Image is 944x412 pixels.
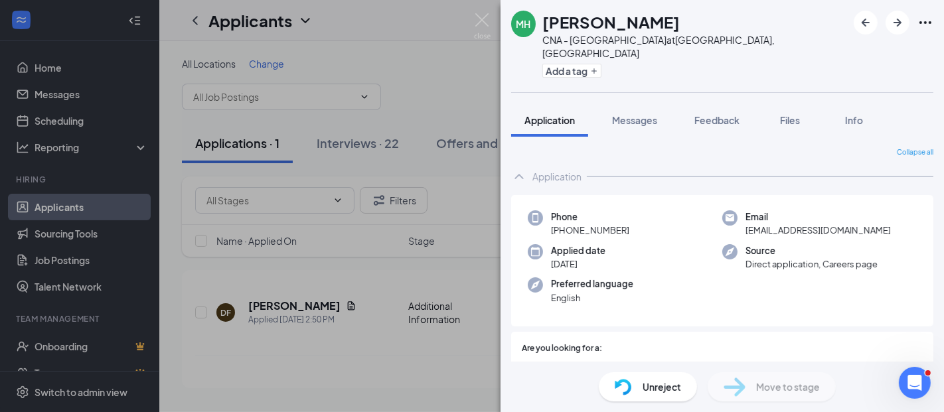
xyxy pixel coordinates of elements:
span: Collapse all [897,147,933,158]
span: Move to stage [756,379,820,394]
span: Applied date [551,244,605,257]
svg: ArrowRight [890,15,905,31]
h1: [PERSON_NAME] [542,11,680,33]
iframe: Intercom live chat [899,367,931,399]
span: Info [845,114,863,126]
span: [DATE] [551,257,605,271]
span: Full-time Position [536,360,611,375]
button: PlusAdd a tag [542,64,601,78]
svg: ChevronUp [511,169,527,184]
span: English [551,291,633,305]
span: [EMAIL_ADDRESS][DOMAIN_NAME] [746,224,891,237]
svg: ArrowLeftNew [858,15,874,31]
div: CNA - [GEOGRAPHIC_DATA] at [GEOGRAPHIC_DATA], [GEOGRAPHIC_DATA] [542,33,847,60]
span: Messages [612,114,657,126]
span: Unreject [643,379,681,394]
span: Files [780,114,800,126]
span: Preferred language [551,277,633,291]
svg: Ellipses [917,15,933,31]
span: [PHONE_NUMBER] [551,224,629,237]
span: Phone [551,210,629,224]
span: Application [524,114,575,126]
span: Email [746,210,891,224]
svg: Plus [590,67,598,75]
span: Are you looking for a: [522,342,602,355]
span: Source [746,244,878,257]
div: MH [516,17,530,31]
button: ArrowRight [886,11,909,34]
div: Application [532,170,582,183]
span: Direct application, Careers page [746,257,878,271]
span: Feedback [694,114,740,126]
button: ArrowLeftNew [854,11,878,34]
